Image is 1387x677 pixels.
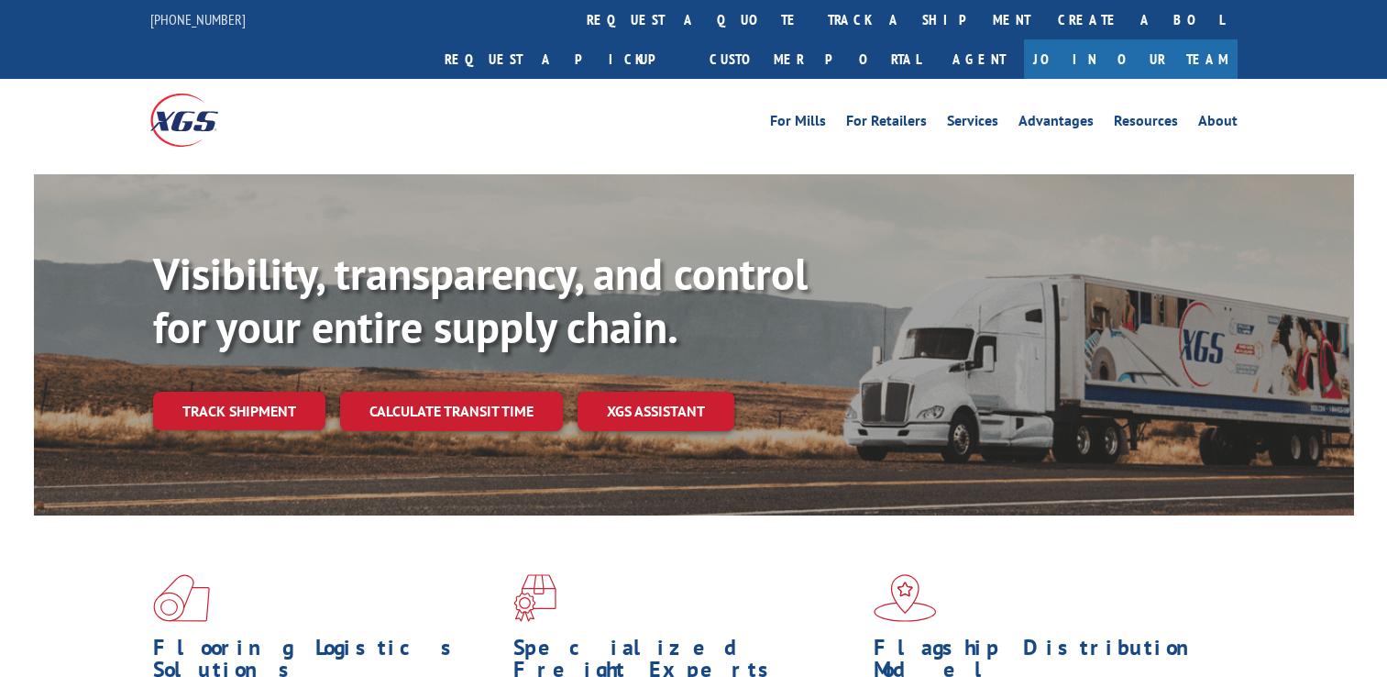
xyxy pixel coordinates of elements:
img: xgs-icon-total-supply-chain-intelligence-red [153,574,210,622]
a: Join Our Team [1024,39,1238,79]
a: About [1198,114,1238,134]
a: XGS ASSISTANT [578,392,734,431]
a: Resources [1114,114,1178,134]
a: Request a pickup [431,39,696,79]
a: Advantages [1018,114,1094,134]
a: Agent [934,39,1024,79]
a: [PHONE_NUMBER] [150,10,246,28]
a: Track shipment [153,392,325,430]
a: Services [947,114,998,134]
a: For Mills [770,114,826,134]
a: For Retailers [846,114,927,134]
b: Visibility, transparency, and control for your entire supply chain. [153,245,808,355]
img: xgs-icon-flagship-distribution-model-red [874,574,937,622]
img: xgs-icon-focused-on-flooring-red [513,574,556,622]
a: Customer Portal [696,39,934,79]
a: Calculate transit time [340,392,563,431]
